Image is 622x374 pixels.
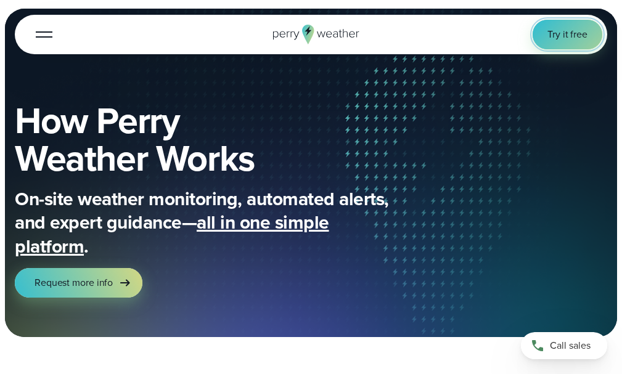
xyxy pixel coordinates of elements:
a: Try it free [533,20,602,49]
h1: How Perry Weather Works [15,102,405,177]
p: On-site weather monitoring, automated alerts, and expert guidance— . [15,187,405,258]
span: all in one simple platform [15,209,329,259]
span: Request more info [35,275,113,290]
a: Call sales [521,332,607,359]
a: Request more info [15,268,142,298]
span: Call sales [550,338,591,353]
span: Try it free [547,27,587,42]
